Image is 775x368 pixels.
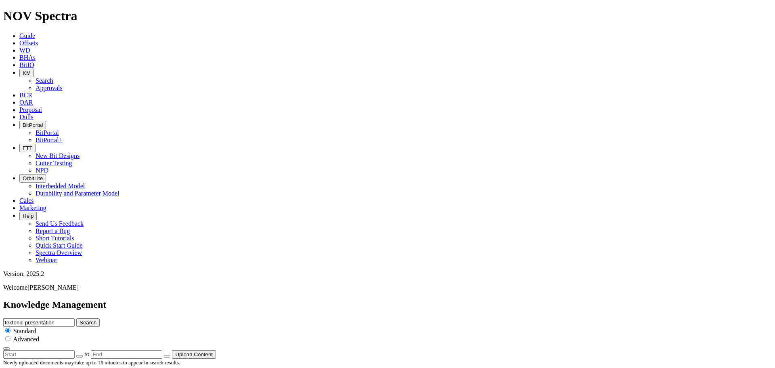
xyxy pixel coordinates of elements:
a: OAR [19,99,33,106]
a: Short Tutorials [36,235,74,242]
button: FTT [19,144,36,152]
h2: Knowledge Management [3,299,772,310]
a: Calcs [19,197,34,204]
a: Quick Start Guide [36,242,82,249]
a: Webinar [36,257,57,263]
span: OrbitLite [23,175,43,181]
span: [PERSON_NAME] [27,284,79,291]
button: Help [19,212,37,220]
a: Spectra Overview [36,249,82,256]
div: Version: 2025.2 [3,270,772,278]
a: BCR [19,92,32,99]
span: FTT [23,145,32,151]
a: BitIQ [19,61,34,68]
input: Start [3,350,75,359]
button: OrbitLite [19,174,46,183]
a: BHAs [19,54,36,61]
a: New Bit Designs [36,152,80,159]
a: Dulls [19,114,34,120]
span: Standard [13,328,36,334]
a: Approvals [36,84,63,91]
a: Interbedded Model [36,183,85,189]
a: WD [19,47,30,54]
a: Proposal [19,106,42,113]
a: Search [36,77,53,84]
a: NPD [36,167,48,174]
p: Welcome [3,284,772,291]
button: BitPortal [19,121,46,129]
span: to [84,351,89,357]
a: Cutter Testing [36,160,72,166]
a: BitPortal [36,129,59,136]
a: Marketing [19,204,46,211]
input: e.g. Smoothsteer Record [3,318,75,327]
small: Newly uploaded documents may take up to 15 minutes to appear in search results. [3,360,180,366]
button: Upload Content [172,350,216,359]
button: KM [19,69,34,77]
a: Report a Bug [36,227,70,234]
h1: NOV Spectra [3,8,772,23]
span: Advanced [13,336,39,343]
a: Send Us Feedback [36,220,84,227]
span: BitPortal [23,122,43,128]
a: Durability and Parameter Model [36,190,119,197]
span: Help [23,213,34,219]
a: Offsets [19,40,38,46]
button: Search [76,318,100,327]
a: Guide [19,32,35,39]
input: End [91,350,162,359]
a: BitPortal+ [36,137,63,143]
span: KM [23,70,31,76]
